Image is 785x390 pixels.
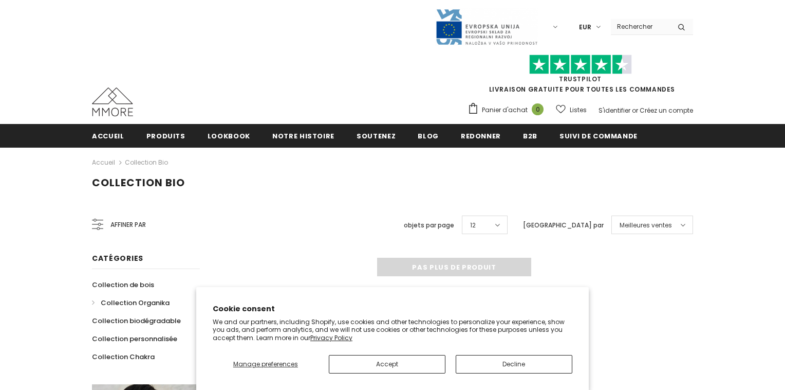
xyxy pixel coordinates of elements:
span: Produits [146,131,185,141]
span: Accueil [92,131,124,141]
a: Collection Bio [125,158,168,167]
img: Cas MMORE [92,87,133,116]
span: LIVRAISON GRATUITE POUR TOUTES LES COMMANDES [468,59,693,94]
span: Meilleures ventes [620,220,672,231]
a: S'identifier [599,106,630,115]
a: Créez un compte [640,106,693,115]
span: Collection biodégradable [92,316,181,326]
a: Accueil [92,156,115,169]
a: Collection biodégradable [92,312,181,330]
button: Manage preferences [213,355,319,374]
a: soutenez [357,124,396,147]
p: We and our partners, including Shopify, use cookies and other technologies to personalize your ex... [213,318,572,342]
a: Collection personnalisée [92,330,177,348]
span: Collection personnalisée [92,334,177,344]
span: Suivi de commande [559,131,638,141]
a: Listes [556,101,587,119]
span: Redonner [461,131,501,141]
a: Produits [146,124,185,147]
a: TrustPilot [559,75,602,83]
span: 0 [532,103,544,115]
span: or [632,106,638,115]
a: Privacy Policy [310,333,352,342]
button: Decline [456,355,572,374]
label: objets par page [404,220,454,231]
span: Collection Bio [92,175,185,190]
a: Suivi de commande [559,124,638,147]
input: Search Site [611,19,670,34]
a: Javni Razpis [435,22,538,31]
button: Accept [329,355,445,374]
span: EUR [579,22,591,32]
a: Collection Chakra [92,348,155,366]
span: B2B [523,131,537,141]
span: Collection Chakra [92,352,155,362]
span: soutenez [357,131,396,141]
span: Collection Organika [101,298,170,308]
span: Panier d'achat [482,105,528,115]
img: Faites confiance aux étoiles pilotes [529,55,632,75]
a: Redonner [461,124,501,147]
span: Collection de bois [92,280,154,290]
img: Javni Razpis [435,8,538,46]
a: Blog [418,124,439,147]
a: Accueil [92,124,124,147]
span: Catégories [92,253,143,263]
span: Manage preferences [233,360,298,368]
span: Lookbook [208,131,250,141]
a: Panier d'achat 0 [468,102,549,118]
label: [GEOGRAPHIC_DATA] par [523,220,604,231]
h2: Cookie consent [213,304,572,314]
a: Lookbook [208,124,250,147]
span: Notre histoire [272,131,334,141]
a: Collection de bois [92,276,154,294]
a: B2B [523,124,537,147]
span: Blog [418,131,439,141]
span: Listes [570,105,587,115]
a: Collection Organika [92,294,170,312]
a: Notre histoire [272,124,334,147]
span: Affiner par [110,219,146,231]
span: 12 [470,220,476,231]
